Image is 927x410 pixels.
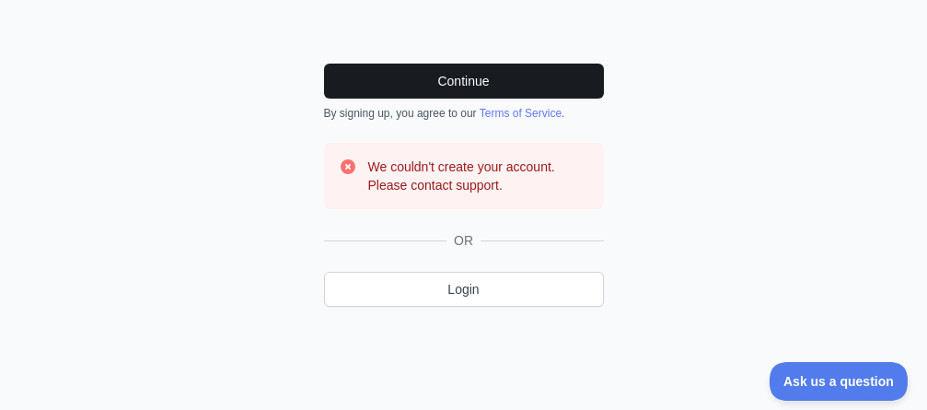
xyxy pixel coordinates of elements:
a: Terms of Service [480,107,562,120]
a: Login [324,272,604,307]
h3: We couldn't create your account. Please contact support. [368,158,589,194]
button: Continue [324,64,604,99]
iframe: Toggle Customer Support [770,362,909,401]
div: By signing up, you agree to our . [324,106,604,121]
span: OR [446,231,481,250]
